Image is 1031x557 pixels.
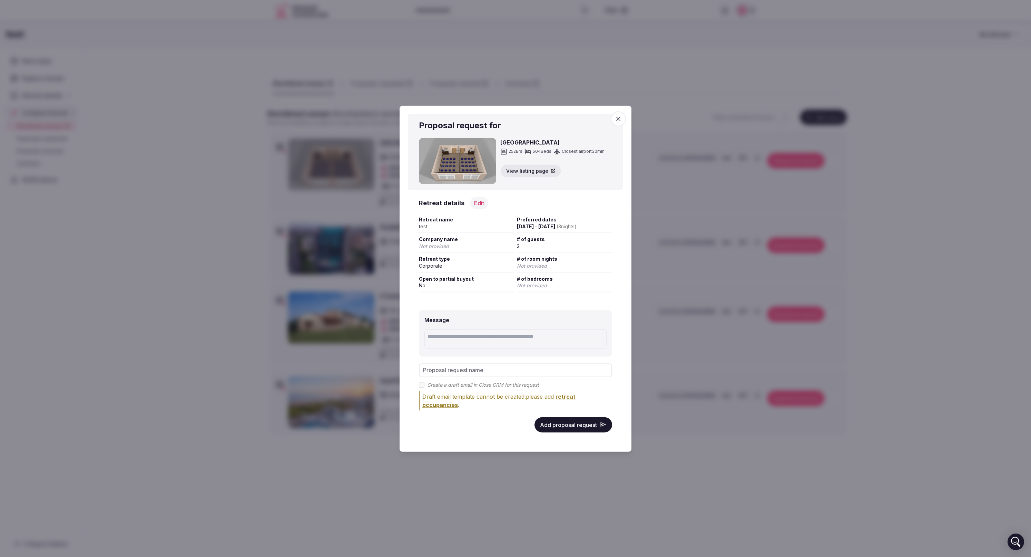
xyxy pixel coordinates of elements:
[557,223,577,229] span: ( 3 night s )
[419,275,514,282] span: Open to partial buyout
[533,149,551,155] span: 504 Beds
[517,275,612,282] span: # of bedrooms
[419,282,514,289] div: No
[517,282,547,288] span: Not provided
[419,138,496,184] img: Hilton Hotel Bonn
[424,316,449,323] label: Message
[470,197,488,209] button: Edit
[509,149,522,155] span: 252 Brs
[427,381,539,388] label: Create a draft email in Close CRM for this request
[422,393,576,408] span: retreat occupancies
[500,164,561,177] button: View listing page
[419,119,612,131] h2: Proposal request for
[517,223,577,229] span: [DATE] - [DATE]
[562,149,605,155] span: Closest airport 30 min
[419,223,514,230] div: test
[419,255,514,262] span: Retreat type
[419,236,514,242] span: Company name
[422,392,612,409] div: Draft email template cannot be created: please add
[517,262,547,268] span: Not provided
[419,199,464,207] h3: Retreat details
[419,262,514,269] div: Corporate
[500,138,605,146] h3: [GEOGRAPHIC_DATA]
[500,164,605,177] a: View listing page
[517,216,612,223] span: Preferred dates
[517,242,612,249] div: 2
[419,216,514,223] span: Retreat name
[422,393,576,408] span: .
[517,255,612,262] span: # of room nights
[534,417,612,432] button: Add proposal request
[517,236,612,242] span: # of guests
[419,243,449,249] span: Not provided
